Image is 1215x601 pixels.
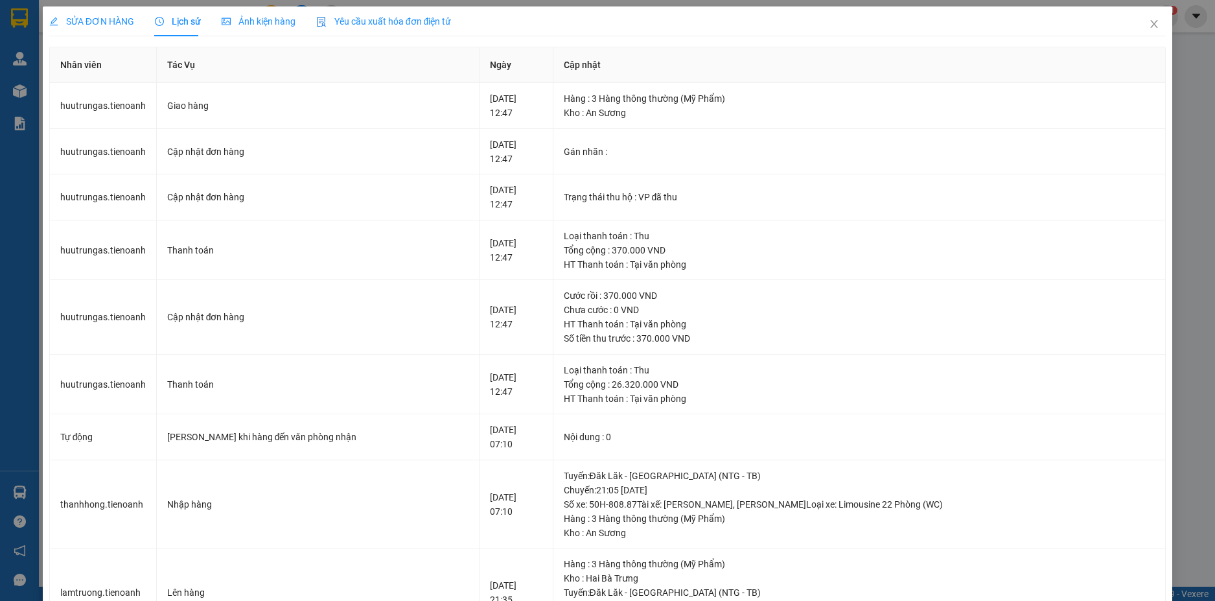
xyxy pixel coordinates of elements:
th: Tác Vụ [157,47,480,83]
img: icon [316,17,327,27]
div: [DATE] 12:47 [490,137,542,166]
div: [DATE] 07:10 [490,490,542,519]
div: Nội dung : 0 [564,430,1155,444]
div: [DATE] 12:47 [490,370,542,399]
div: HT Thanh toán : Tại văn phòng [564,317,1155,331]
div: Hàng : 3 Hàng thông thường (Mỹ Phẩm) [564,557,1155,571]
span: picture [222,17,231,26]
button: Close [1136,6,1172,43]
div: Số tiền thu trước : 370.000 VND [564,331,1155,346]
div: Tuyến : Đăk Lăk - [GEOGRAPHIC_DATA] (NTG - TB) Chuyến: 21:05 [DATE] Số xe: 50H-808.87 Tài xế: [PE... [564,469,1155,512]
div: Loại thanh toán : Thu [564,229,1155,243]
span: Ảnh kiện hàng [222,16,295,27]
th: Ngày [480,47,553,83]
span: SỬA ĐƠN HÀNG [49,16,134,27]
div: [DATE] 07:10 [490,423,542,451]
div: Chưa cước : 0 VND [564,303,1155,317]
div: Cước rồi : 370.000 VND [564,289,1155,303]
div: Lên hàng [167,585,469,600]
td: huutrungas.tienoanh [50,174,157,220]
div: Hàng : 3 Hàng thông thường (Mỹ Phẩm) [564,91,1155,106]
div: [DATE] 12:47 [490,236,542,265]
td: huutrungas.tienoanh [50,83,157,129]
span: close [1149,19,1159,29]
span: Lịch sử [155,16,201,27]
div: Kho : An Sương [564,526,1155,540]
div: Thanh toán [167,243,469,257]
td: huutrungas.tienoanh [50,220,157,281]
div: Gán nhãn : [564,145,1155,159]
td: thanhhong.tienoanh [50,460,157,549]
div: [DATE] 12:47 [490,183,542,211]
div: [DATE] 12:47 [490,303,542,331]
div: [DATE] 12:47 [490,91,542,120]
div: Tổng cộng : 26.320.000 VND [564,377,1155,392]
div: Kho : Hai Bà Trưng [564,571,1155,585]
div: Cập nhật đơn hàng [167,190,469,204]
th: Nhân viên [50,47,157,83]
div: HT Thanh toán : Tại văn phòng [564,257,1155,272]
th: Cập nhật [553,47,1166,83]
div: Nhập hàng [167,497,469,512]
div: Tổng cộng : 370.000 VND [564,243,1155,257]
div: Cập nhật đơn hàng [167,310,469,324]
div: Thanh toán [167,377,469,392]
span: edit [49,17,58,26]
div: Giao hàng [167,99,469,113]
div: Cập nhật đơn hàng [167,145,469,159]
div: Trạng thái thu hộ : VP đã thu [564,190,1155,204]
div: Loại thanh toán : Thu [564,363,1155,377]
span: clock-circle [155,17,164,26]
span: Yêu cầu xuất hóa đơn điện tử [316,16,452,27]
div: Hàng : 3 Hàng thông thường (Mỹ Phẩm) [564,512,1155,526]
td: huutrungas.tienoanh [50,355,157,415]
td: huutrungas.tienoanh [50,280,157,355]
td: Tự động [50,414,157,460]
div: [PERSON_NAME] khi hàng đến văn phòng nhận [167,430,469,444]
div: Kho : An Sương [564,106,1155,120]
div: HT Thanh toán : Tại văn phòng [564,392,1155,406]
td: huutrungas.tienoanh [50,129,157,175]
